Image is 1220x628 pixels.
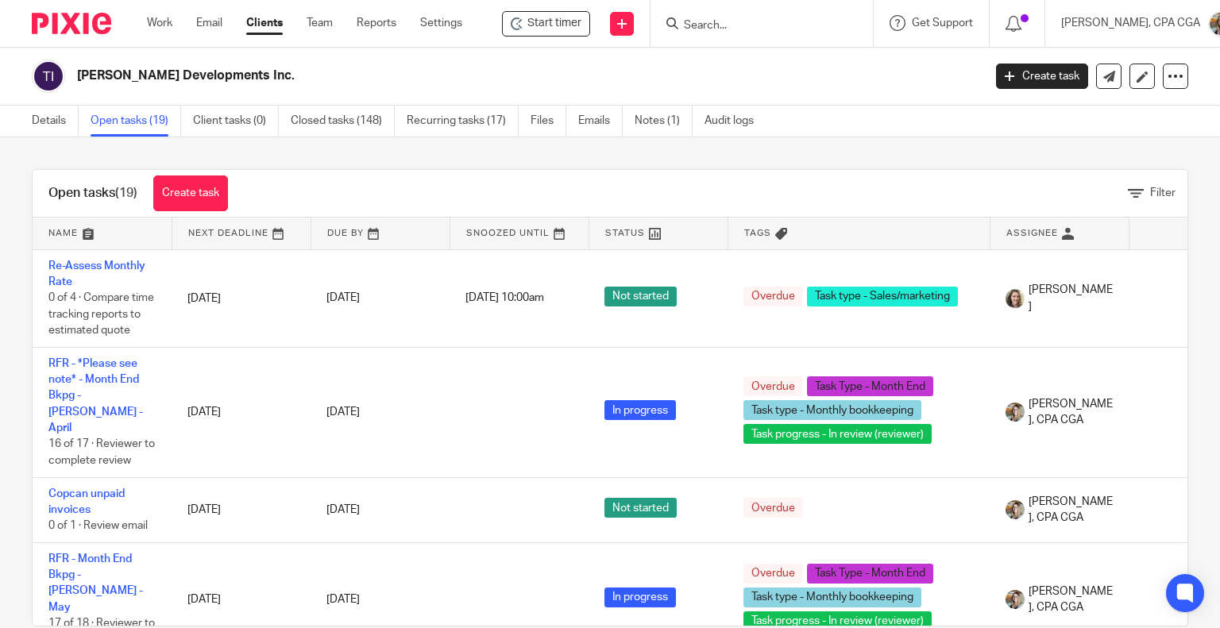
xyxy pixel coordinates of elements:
span: Task progress - In review (reviewer) [743,424,932,444]
input: Search [682,19,825,33]
a: Email [196,15,222,31]
span: Task type - Monthly bookkeeping [743,400,921,420]
a: Emails [578,106,623,137]
span: (19) [115,187,137,199]
span: Get Support [912,17,973,29]
span: Overdue [743,498,803,518]
img: Pixie [32,13,111,34]
a: Open tasks (19) [91,106,181,137]
td: [DATE] [172,249,311,347]
span: [PERSON_NAME], CPA CGA [1029,396,1113,429]
a: Re-Assess Monthly Rate [48,260,145,287]
a: Settings [420,15,462,31]
span: [PERSON_NAME] [1029,282,1113,314]
span: [DATE] 10:00am [465,293,544,304]
span: Task Type - Month End [807,564,933,584]
a: Closed tasks (148) [291,106,395,137]
span: Overdue [743,376,803,396]
span: 0 of 1 · Review email [48,520,148,531]
a: Work [147,15,172,31]
p: [PERSON_NAME], CPA CGA [1061,15,1200,31]
img: Chrissy%20McGale%20Bio%20Pic%201.jpg [1006,403,1025,422]
a: RFR - *Please see note* - Month End Bkpg - [PERSON_NAME] - April [48,358,143,433]
a: Notes (1) [635,106,693,137]
span: Filter [1150,187,1176,198]
a: Details [32,106,79,137]
h2: [PERSON_NAME] Developments Inc. [77,67,793,84]
span: Not started [604,498,677,518]
a: Create task [996,64,1088,89]
a: Team [307,15,333,31]
a: RFR - Month End Bkpg - [PERSON_NAME] - May [48,553,143,613]
a: Reports [357,15,396,31]
span: Start timer [527,15,581,32]
span: Snoozed Until [466,229,550,237]
span: Tags [744,229,771,237]
td: [DATE] [172,477,311,542]
span: 0 of 4 · Compare time tracking reports to estimated quote [48,292,154,336]
span: In progress [604,400,676,420]
a: Copcan unpaid invoices [48,488,125,515]
img: Chrissy%20McGale%20Bio%20Pic%201.jpg [1006,590,1025,609]
div: Titus Developments Inc. [502,11,590,37]
span: [DATE] [326,504,360,515]
span: Overdue [743,564,803,584]
span: [DATE] [326,406,360,418]
span: Overdue [743,287,803,306]
span: Task type - Sales/marketing [807,287,958,306]
img: IMG_7896.JPG [1006,289,1025,308]
h1: Open tasks [48,185,137,202]
span: In progress [604,588,676,607]
a: Client tasks (0) [193,106,279,137]
span: [DATE] [326,293,360,304]
span: [PERSON_NAME], CPA CGA [1029,584,1113,616]
a: Create task [153,175,228,211]
span: [DATE] [326,594,360,605]
td: [DATE] [172,347,311,477]
span: Status [605,229,645,237]
span: 16 of 17 · Reviewer to complete review [48,439,155,467]
span: Task Type - Month End [807,376,933,396]
img: Chrissy%20McGale%20Bio%20Pic%201.jpg [1006,500,1025,519]
span: [PERSON_NAME], CPA CGA [1029,494,1113,526]
a: Audit logs [705,106,766,137]
span: Task type - Monthly bookkeeping [743,588,921,607]
span: Not started [604,287,677,306]
a: Files [531,106,566,137]
a: Recurring tasks (17) [407,106,519,137]
img: svg%3E [32,60,65,93]
a: Clients [246,15,283,31]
